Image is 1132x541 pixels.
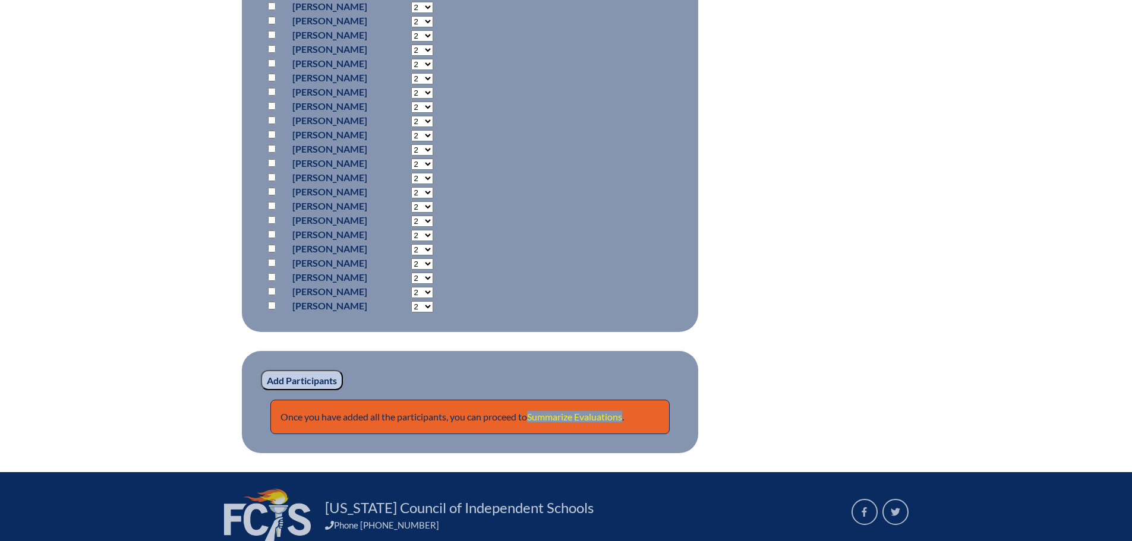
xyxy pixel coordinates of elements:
[292,99,367,113] p: [PERSON_NAME]
[292,284,367,299] p: [PERSON_NAME]
[292,242,367,256] p: [PERSON_NAME]
[292,56,367,71] p: [PERSON_NAME]
[292,14,367,28] p: [PERSON_NAME]
[292,28,367,42] p: [PERSON_NAME]
[292,299,367,313] p: [PERSON_NAME]
[261,370,343,390] input: Add Participants
[292,42,367,56] p: [PERSON_NAME]
[292,128,367,142] p: [PERSON_NAME]
[292,199,367,213] p: [PERSON_NAME]
[292,256,367,270] p: [PERSON_NAME]
[292,85,367,99] p: [PERSON_NAME]
[292,170,367,185] p: [PERSON_NAME]
[292,113,367,128] p: [PERSON_NAME]
[292,270,367,284] p: [PERSON_NAME]
[325,520,837,530] div: Phone [PHONE_NUMBER]
[270,400,670,434] p: Once you have added all the participants, you can proceed to .
[320,498,598,517] a: [US_STATE] Council of Independent Schools
[292,156,367,170] p: [PERSON_NAME]
[292,142,367,156] p: [PERSON_NAME]
[292,71,367,85] p: [PERSON_NAME]
[292,227,367,242] p: [PERSON_NAME]
[292,185,367,199] p: [PERSON_NAME]
[527,411,622,422] a: Summarize Evaluations
[292,213,367,227] p: [PERSON_NAME]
